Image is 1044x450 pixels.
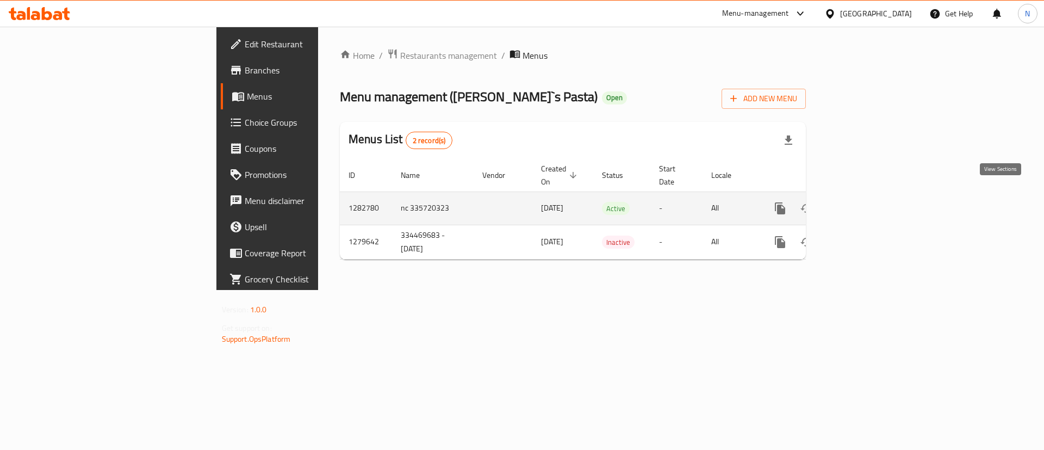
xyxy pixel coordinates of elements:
span: Open [602,93,627,102]
span: N [1025,8,1030,20]
a: Coupons [221,135,391,162]
span: [DATE] [541,201,563,215]
li: / [501,49,505,62]
table: enhanced table [340,159,880,260]
span: Get support on: [222,321,272,335]
div: Open [602,91,627,104]
span: Menus [247,90,382,103]
div: [GEOGRAPHIC_DATA] [840,8,912,20]
a: Menu disclaimer [221,188,391,214]
button: more [767,195,793,221]
span: Menu management ( [PERSON_NAME]`s Pasta ) [340,84,598,109]
span: [DATE] [541,235,563,249]
td: - [650,225,703,259]
span: Active [602,202,630,215]
span: Start Date [659,162,689,188]
td: All [703,192,759,225]
span: Coverage Report [245,246,382,260]
button: more [767,229,793,255]
a: Promotions [221,162,391,188]
span: Choice Groups [245,116,382,129]
td: - [650,192,703,225]
span: Grocery Checklist [245,273,382,286]
span: Locale [711,169,745,182]
span: Status [602,169,637,182]
span: Add New Menu [730,92,797,106]
nav: breadcrumb [340,48,806,63]
span: Coupons [245,142,382,155]
span: Menu disclaimer [245,194,382,207]
td: 334469683 - [DATE] [392,225,474,259]
span: Edit Restaurant [245,38,382,51]
a: Branches [221,57,391,83]
a: Menus [221,83,391,109]
a: Choice Groups [221,109,391,135]
td: nc 335720323 [392,192,474,225]
a: Restaurants management [387,48,497,63]
span: ID [349,169,369,182]
div: Total records count [406,132,453,149]
span: Vendor [482,169,519,182]
a: Support.OpsPlatform [222,332,291,346]
span: Promotions [245,168,382,181]
th: Actions [759,159,880,192]
a: Upsell [221,214,391,240]
button: Change Status [793,229,819,255]
span: 2 record(s) [406,135,452,146]
span: Version: [222,303,248,317]
span: Restaurants management [400,49,497,62]
a: Coverage Report [221,240,391,266]
h2: Menus List [349,131,452,149]
button: Change Status [793,195,819,221]
span: Upsell [245,220,382,233]
td: All [703,225,759,259]
button: Add New Menu [722,89,806,109]
span: Name [401,169,434,182]
div: Menu-management [722,7,789,20]
span: Menus [523,49,548,62]
span: Branches [245,64,382,77]
a: Grocery Checklist [221,266,391,292]
span: 1.0.0 [250,303,267,317]
span: Inactive [602,236,635,249]
span: Created On [541,162,580,188]
div: Inactive [602,236,635,249]
div: Export file [775,127,801,153]
a: Edit Restaurant [221,31,391,57]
